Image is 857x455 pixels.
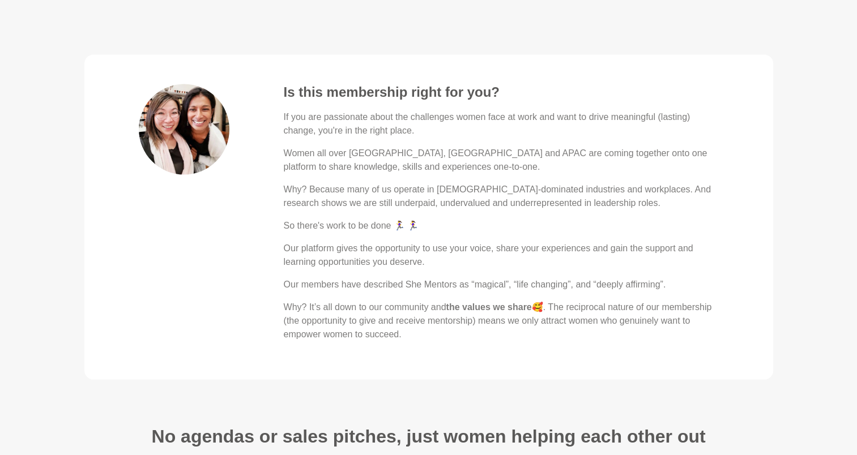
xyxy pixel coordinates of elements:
p: Our members have described She Mentors as “magical”, “life changing”, and “deeply affirming”. [284,277,719,291]
h4: Is this membership right for you? [284,84,719,101]
h2: No agendas or sales pitches, just women helping each other out [84,424,773,447]
p: So there's work to be done 🏃‍♀️ 🏃‍♀️ [284,218,719,232]
p: Why? Because many of us operate in [DEMOGRAPHIC_DATA]-dominated industries and workplaces. And re... [284,182,719,209]
p: Women all over [GEOGRAPHIC_DATA], [GEOGRAPHIC_DATA] and APAC are coming together onto one platfor... [284,146,719,173]
p: If you are passionate about the challenges women face at work and want to drive meaningful (lasti... [284,110,719,137]
p: Our platform gives the opportunity to use your voice, share your experiences and gain the support... [284,241,719,268]
strong: the values we share [446,302,531,311]
p: Why? It’s all down to our community and 🥰. The reciprocal nature of our membership (the opportuni... [284,300,719,341]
